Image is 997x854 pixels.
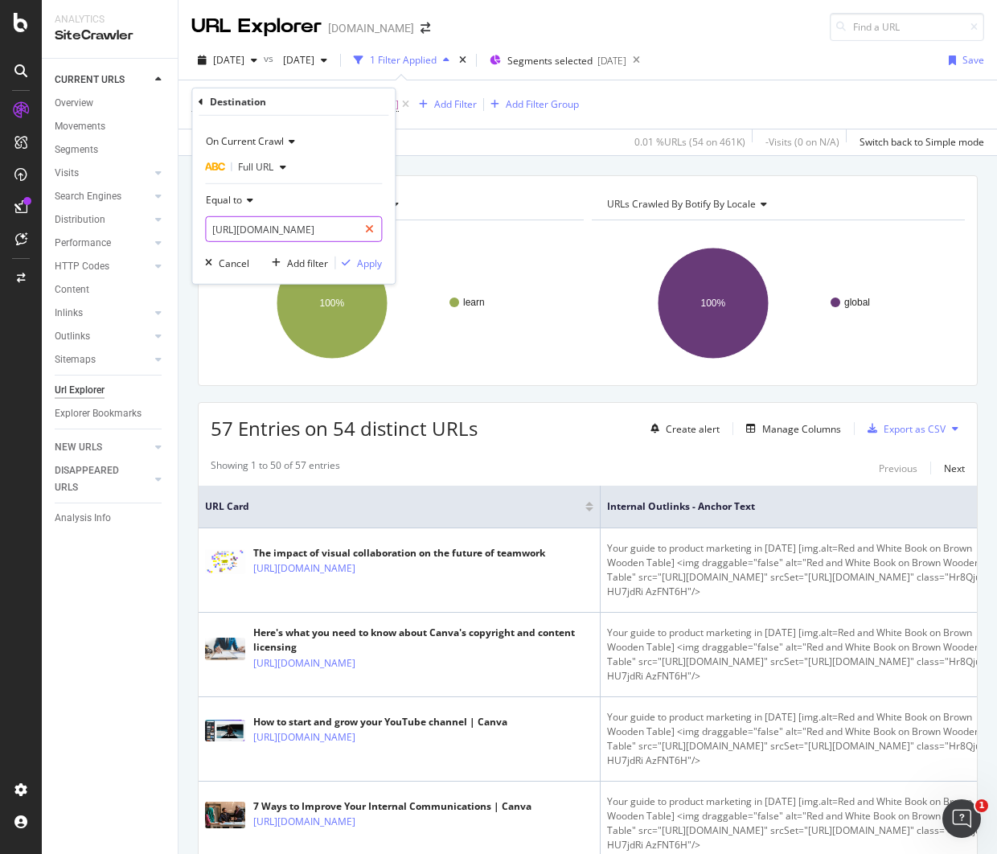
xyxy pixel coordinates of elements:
[879,458,917,478] button: Previous
[944,462,965,475] div: Next
[942,47,984,73] button: Save
[55,211,105,228] div: Distribution
[253,560,355,577] a: [URL][DOMAIN_NAME]
[205,802,245,828] img: main image
[55,72,125,88] div: CURRENT URLS
[238,160,273,174] span: Full URL
[370,53,437,67] div: 1 Filter Applied
[277,53,314,67] span: 2025 Sep. 7th
[592,233,960,373] svg: A chart.
[456,52,470,68] div: times
[205,499,581,514] span: URL Card
[55,462,150,496] a: DISAPPEARED URLS
[357,256,382,269] div: Apply
[253,715,507,729] div: How to start and grow your YouTube channel | Canva
[55,382,166,399] a: Url Explorer
[765,135,839,149] div: - Visits ( 0 on N/A )
[607,710,995,768] div: Your guide to product marketing in [DATE] [img.alt=Red and White Book on Brown Wooden Table] <img...
[210,95,266,109] div: Destination
[206,193,242,207] span: Equal to
[55,258,109,275] div: HTTP Codes
[762,422,841,436] div: Manage Columns
[55,439,150,456] a: NEW URLS
[55,281,166,298] a: Content
[634,135,745,149] div: 0.01 % URLs ( 54 on 461K )
[253,729,355,745] a: [URL][DOMAIN_NAME]
[199,255,249,271] button: Cancel
[55,27,165,45] div: SiteCrawler
[55,281,89,298] div: Content
[55,405,142,422] div: Explorer Bookmarks
[844,297,870,308] text: global
[506,97,579,111] div: Add Filter Group
[861,416,946,441] button: Export as CSV
[55,328,90,345] div: Outlinks
[879,462,917,475] div: Previous
[55,439,102,456] div: NEW URLS
[265,255,328,271] button: Add filter
[740,419,841,438] button: Manage Columns
[55,351,150,368] a: Sitemaps
[884,422,946,436] div: Export as CSV
[55,95,93,112] div: Overview
[55,188,121,205] div: Search Engines
[55,211,150,228] a: Distribution
[607,626,995,684] div: Your guide to product marketing in [DATE] [img.alt=Red and White Book on Brown Wooden Table] <img...
[55,118,105,135] div: Movements
[604,191,950,217] h4: URLs Crawled By Botify By locale
[55,118,166,135] a: Movements
[264,51,277,65] span: vs
[277,47,334,73] button: [DATE]
[975,799,988,812] span: 1
[55,305,150,322] a: Inlinks
[205,720,245,741] img: main image
[211,415,478,441] span: 57 Entries on 54 distinct URLs
[55,305,83,322] div: Inlinks
[191,47,264,73] button: [DATE]
[597,54,626,68] div: [DATE]
[328,20,414,36] div: [DOMAIN_NAME]
[412,95,477,114] button: Add Filter
[55,188,150,205] a: Search Engines
[830,13,984,41] input: Find a URL
[191,13,322,40] div: URL Explorer
[55,328,150,345] a: Outlinks
[55,165,150,182] a: Visits
[253,814,355,830] a: [URL][DOMAIN_NAME]
[253,626,593,655] div: Here's what you need to know about Canva's copyright and content licensing
[253,799,531,814] div: 7 Ways to Improve Your Internal Communications | Canva
[55,405,166,422] a: Explorer Bookmarks
[55,72,150,88] a: CURRENT URLS
[205,638,245,660] img: main image
[55,142,166,158] a: Segments
[55,351,96,368] div: Sitemaps
[484,95,579,114] button: Add Filter Group
[55,13,165,27] div: Analytics
[55,95,166,112] a: Overview
[507,54,593,68] span: Segments selected
[644,416,720,441] button: Create alert
[55,510,166,527] a: Analysis Info
[211,458,340,478] div: Showing 1 to 50 of 57 entries
[434,97,477,111] div: Add Filter
[205,549,245,574] img: main image
[55,258,150,275] a: HTTP Codes
[942,799,981,838] iframe: Intercom live chat
[853,129,984,155] button: Switch back to Simple mode
[421,23,430,34] div: arrow-right-arrow-left
[55,510,111,527] div: Analysis Info
[287,256,328,269] div: Add filter
[320,298,345,309] text: 100%
[483,47,626,73] button: Segments selected[DATE]
[55,142,98,158] div: Segments
[335,255,382,271] button: Apply
[206,134,284,148] span: On Current Crawl
[213,53,244,67] span: 2025 Sep. 21st
[55,462,136,496] div: DISAPPEARED URLS
[962,53,984,67] div: Save
[55,165,79,182] div: Visits
[211,233,579,373] svg: A chart.
[205,154,293,180] button: Full URL
[701,298,726,309] text: 100%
